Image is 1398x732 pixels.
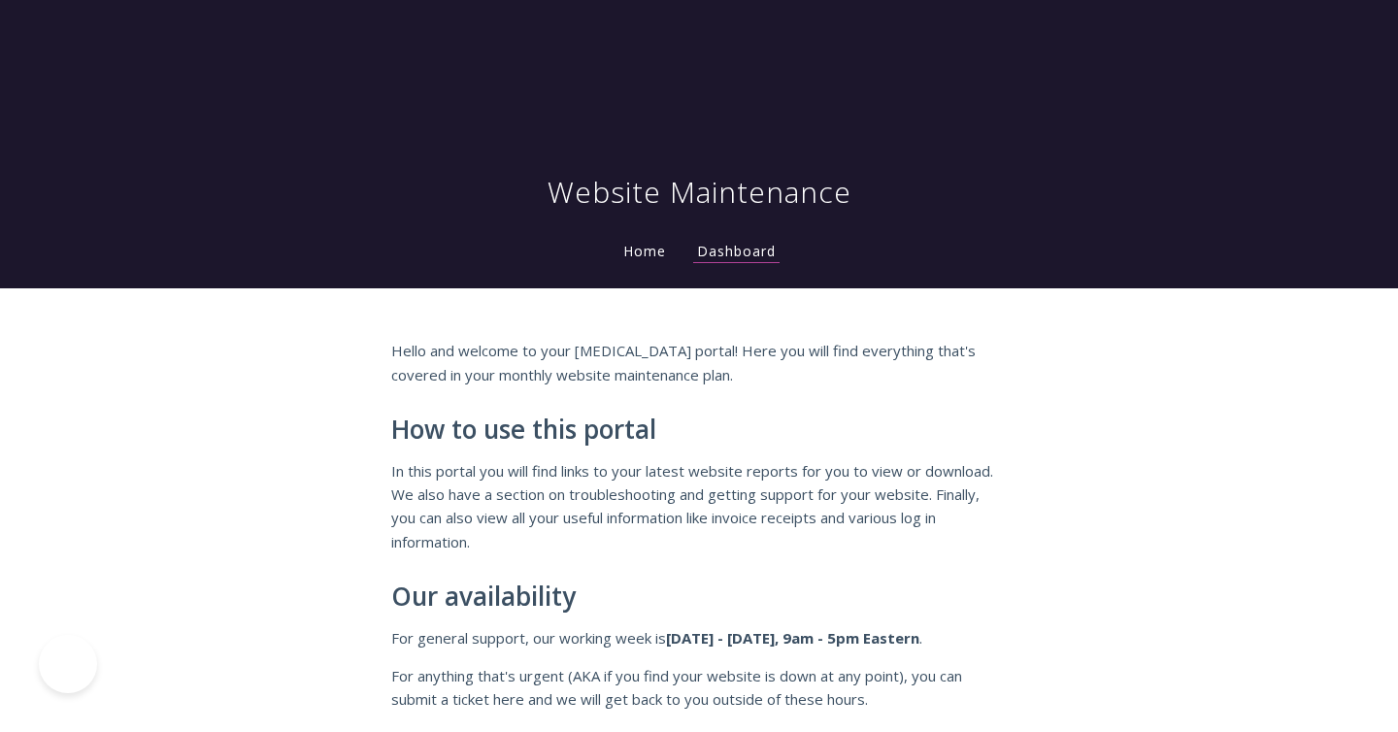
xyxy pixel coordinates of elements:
p: In this portal you will find links to your latest website reports for you to view or download. We... [391,459,1007,554]
h2: Our availability [391,582,1007,612]
a: Home [619,242,670,260]
strong: [DATE] - [DATE], 9am - 5pm Eastern [666,628,919,648]
h2: How to use this portal [391,416,1007,445]
p: For anything that's urgent (AKA if you find your website is down at any point), you can submit a ... [391,664,1007,712]
a: Dashboard [693,242,780,263]
p: Hello and welcome to your [MEDICAL_DATA] portal! Here you will find everything that's covered in ... [391,339,1007,386]
h1: Website Maintenance [548,173,851,212]
p: For general support, our working week is . [391,626,1007,649]
iframe: Toggle Customer Support [39,635,97,693]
